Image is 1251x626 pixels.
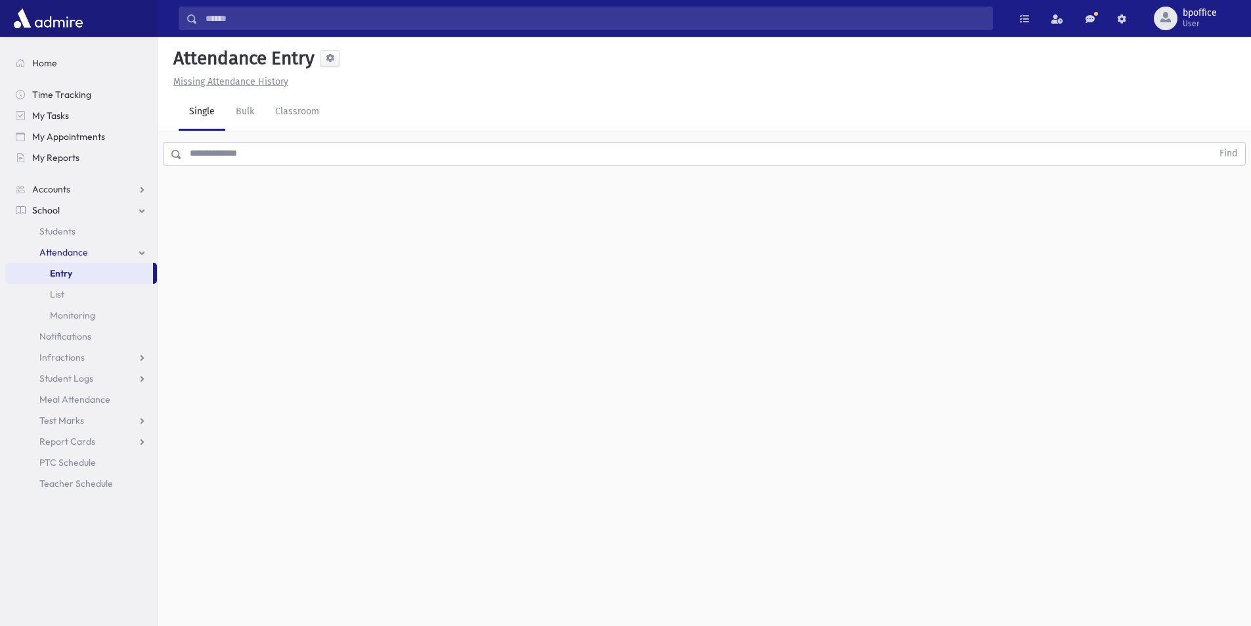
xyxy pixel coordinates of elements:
a: Teacher Schedule [5,473,157,494]
a: Monitoring [5,305,157,326]
a: PTC Schedule [5,452,157,473]
span: Teacher Schedule [39,478,113,489]
span: Home [32,57,57,69]
span: Report Cards [39,436,95,447]
span: Accounts [32,183,70,195]
input: Search [198,7,992,30]
span: Attendance [39,246,88,258]
a: List [5,284,157,305]
span: My Appointments [32,131,105,143]
span: User [1183,18,1217,29]
span: Entry [50,267,72,279]
button: Find [1212,143,1245,165]
a: Test Marks [5,410,157,431]
u: Missing Attendance History [173,76,288,87]
span: Meal Attendance [39,393,110,405]
a: Home [5,53,157,74]
a: Single [179,94,225,131]
a: Entry [5,263,153,284]
a: My Reports [5,147,157,168]
span: Monitoring [50,309,95,321]
a: Students [5,221,157,242]
a: Meal Attendance [5,389,157,410]
span: PTC Schedule [39,457,96,468]
a: Notifications [5,326,157,347]
a: Bulk [225,94,265,131]
span: School [32,204,60,216]
a: Missing Attendance History [168,76,288,87]
a: Report Cards [5,431,157,452]
a: School [5,200,157,221]
a: Classroom [265,94,330,131]
a: Student Logs [5,368,157,389]
span: Notifications [39,330,91,342]
h5: Attendance Entry [168,47,315,70]
span: My Reports [32,152,79,164]
a: My Appointments [5,126,157,147]
a: Infractions [5,347,157,368]
span: Time Tracking [32,89,91,101]
a: Accounts [5,179,157,200]
span: bpoffice [1183,8,1217,18]
a: Time Tracking [5,84,157,105]
span: Student Logs [39,372,93,384]
span: Students [39,225,76,237]
img: AdmirePro [11,5,86,32]
a: Attendance [5,242,157,263]
a: My Tasks [5,105,157,126]
span: My Tasks [32,110,69,122]
span: List [50,288,64,300]
span: Infractions [39,351,85,363]
span: Test Marks [39,414,84,426]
